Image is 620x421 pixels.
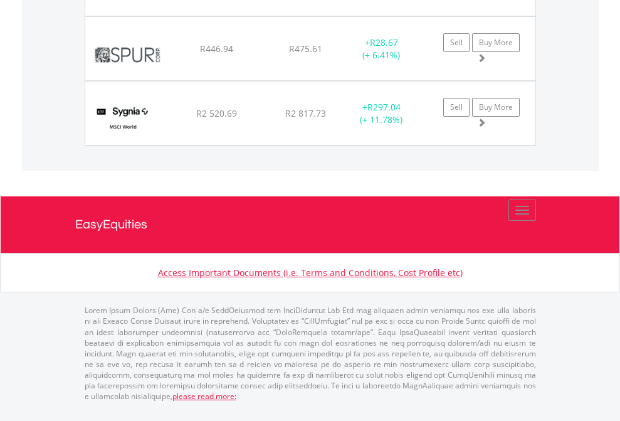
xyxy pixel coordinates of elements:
a: Sell [443,98,470,117]
span: R297.04 [367,101,401,113]
img: EQU.ZA.SYGWD.png [92,97,155,142]
div: + (+ 6.41%) [342,36,421,61]
a: Buy More [472,98,520,117]
span: R2 817.73 [285,107,326,119]
a: please read more: [172,391,236,402]
span: R446.94 [200,43,233,55]
img: EQU.ZA.SUR.png [92,33,164,77]
a: Buy More [472,33,520,52]
a: EasyEquities [75,196,545,253]
span: R28.67 [370,36,398,48]
span: R475.61 [289,43,322,55]
a: Sell [443,33,470,52]
a: Access Important Documents (i.e. Terms and Conditions, Cost Profile etc) [158,267,463,279]
p: Lorem Ipsum Dolors (Ame) Con a/e SeddOeiusmod tem InciDiduntut Lab Etd mag aliquaen admin veniamq... [85,305,536,402]
span: R2 520.69 [196,107,237,119]
div: + (+ 11.78%) [342,101,421,126]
